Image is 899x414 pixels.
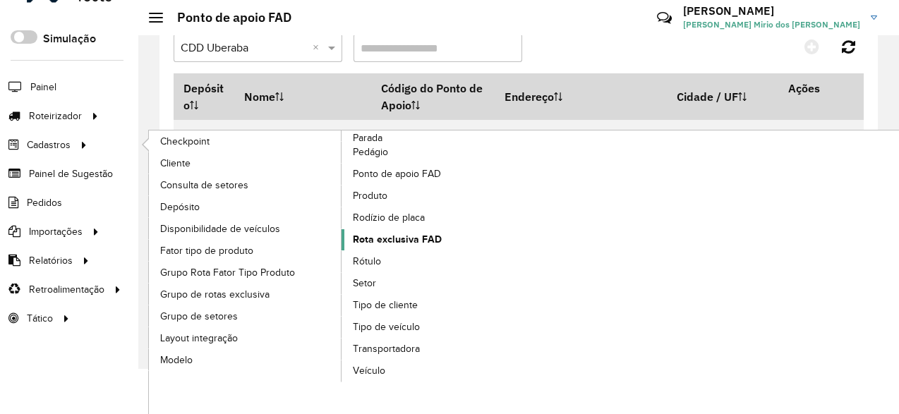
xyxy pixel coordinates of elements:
[313,39,325,56] span: Clear all
[149,327,342,348] a: Layout integração
[353,363,385,378] span: Veículo
[160,156,191,171] span: Cliente
[234,73,371,120] th: Nome
[778,73,863,103] th: Ações
[149,130,535,382] a: Parada
[29,224,83,239] span: Importações
[495,120,668,162] td: [STREET_ADDRESS][PERSON_NAME][PERSON_NAME]
[160,287,270,302] span: Grupo de rotas exclusiva
[353,341,420,356] span: Transportadora
[27,138,71,152] span: Cadastros
[353,210,425,225] span: Rodízio de placa
[342,295,535,316] a: Tipo de cliente
[668,73,779,120] th: Cidade / UF
[160,178,248,193] span: Consulta de setores
[234,120,371,162] td: 205 UDC Light P.A. [GEOGRAPHIC_DATA]
[149,349,342,370] a: Modelo
[149,284,342,305] a: Grupo de rotas exclusiva
[342,339,535,360] a: Transportadora
[342,185,535,207] a: Produto
[160,200,200,214] span: Depósito
[342,164,535,185] a: Ponto de apoio FAD
[353,276,376,291] span: Setor
[371,120,495,162] td: 1211
[160,243,253,258] span: Fator tipo de produto
[668,120,779,162] td: Araxá /
[43,30,96,47] label: Simulação
[29,282,104,297] span: Retroalimentação
[342,229,535,250] a: Rota exclusiva FAD
[149,305,342,327] a: Grupo de setores
[353,232,442,247] span: Rota exclusiva FAD
[353,254,381,269] span: Rótulo
[371,73,495,120] th: Código do Ponto de Apoio
[353,188,387,203] span: Produto
[342,142,535,163] a: Pedágio
[683,4,860,18] h3: [PERSON_NAME]
[342,251,535,272] a: Rótulo
[160,134,210,149] span: Checkpoint
[342,317,535,338] a: Tipo de veículo
[809,128,822,147] a: Consultar
[149,218,342,239] a: Disponibilidade de veículos
[353,166,441,181] span: Ponto de apoio FAD
[342,360,535,382] a: Veículo
[160,309,238,324] span: Grupo de setores
[353,298,418,312] span: Tipo de cliente
[149,196,342,217] a: Depósito
[495,73,668,120] th: Endereço
[149,130,342,152] a: Checkpoint
[160,353,193,367] span: Modelo
[353,145,388,159] span: Pedágio
[29,253,73,268] span: Relatórios
[149,174,342,195] a: Consulta de setores
[27,195,62,210] span: Pedidos
[149,262,342,283] a: Grupo Rota Fator Tipo Produto
[174,73,234,120] th: Depósito
[163,10,291,25] h2: Ponto de apoio FAD
[149,240,342,261] a: Fator tipo de produto
[649,3,680,33] a: Contato Rápido
[149,152,342,173] a: Cliente
[27,311,53,326] span: Tático
[29,166,113,181] span: Painel de Sugestão
[342,273,535,294] a: Setor
[683,18,860,31] span: [PERSON_NAME] Mirio dos [PERSON_NAME]
[353,319,420,334] span: Tipo de veículo
[353,130,382,145] span: Parada
[160,221,280,236] span: Disponibilidade de veículos
[30,80,56,95] span: Painel
[174,120,234,162] td: CDD Uberaba
[160,265,295,280] span: Grupo Rota Fator Tipo Produto
[29,109,82,123] span: Roteirizador
[342,207,535,229] a: Rodízio de placa
[160,331,238,346] span: Layout integração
